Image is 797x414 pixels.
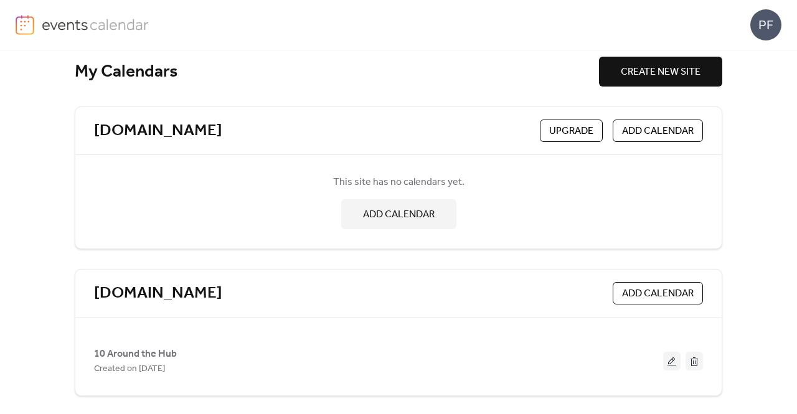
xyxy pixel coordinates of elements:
img: logo-type [42,15,149,34]
a: 10 Around the Hub [94,350,177,357]
a: [DOMAIN_NAME] [94,283,222,304]
button: ADD CALENDAR [613,282,703,304]
span: Created on [DATE] [94,362,165,377]
span: This site has no calendars yet. [333,175,465,190]
span: ADD CALENDAR [363,207,435,222]
span: CREATE NEW SITE [621,65,700,80]
span: ADD CALENDAR [622,286,694,301]
span: ADD CALENDAR [622,124,694,139]
span: 10 Around the Hub [94,347,177,362]
span: Upgrade [549,124,593,139]
button: ADD CALENDAR [341,199,456,229]
button: CREATE NEW SITE [599,57,722,87]
div: PF [750,9,781,40]
button: Upgrade [540,120,603,142]
img: logo [16,15,34,35]
a: [DOMAIN_NAME] [94,121,222,141]
button: ADD CALENDAR [613,120,703,142]
div: My Calendars [75,61,599,83]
